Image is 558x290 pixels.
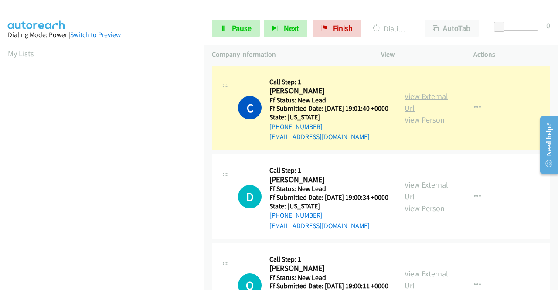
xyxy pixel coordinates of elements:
[212,20,260,37] a: Pause
[269,86,386,96] h2: [PERSON_NAME]
[269,104,388,113] h5: Ff Submitted Date: [DATE] 19:01:40 +0000
[238,96,262,119] h1: C
[425,20,479,37] button: AutoTab
[269,273,388,282] h5: Ff Status: New Lead
[8,48,34,58] a: My Lists
[405,180,448,201] a: View External Url
[269,96,388,105] h5: Ff Status: New Lead
[333,23,353,33] span: Finish
[269,175,386,185] h2: [PERSON_NAME]
[212,49,365,60] p: Company Information
[381,49,458,60] p: View
[405,91,448,113] a: View External Url
[313,20,361,37] a: Finish
[269,184,388,193] h5: Ff Status: New Lead
[238,185,262,208] div: The call is yet to be attempted
[269,255,388,264] h5: Call Step: 1
[533,110,558,180] iframe: Resource Center
[269,193,388,202] h5: Ff Submitted Date: [DATE] 19:00:34 +0000
[8,30,196,40] div: Dialing Mode: Power |
[269,78,388,86] h5: Call Step: 1
[70,31,121,39] a: Switch to Preview
[405,203,445,213] a: View Person
[269,123,323,131] a: [PHONE_NUMBER]
[238,185,262,208] h1: D
[546,20,550,31] div: 0
[405,115,445,125] a: View Person
[498,24,538,31] div: Delay between calls (in seconds)
[269,133,370,141] a: [EMAIL_ADDRESS][DOMAIN_NAME]
[264,20,307,37] button: Next
[232,23,252,33] span: Pause
[269,202,388,211] h5: State: [US_STATE]
[269,263,386,273] h2: [PERSON_NAME]
[269,166,388,175] h5: Call Step: 1
[269,222,370,230] a: [EMAIL_ADDRESS][DOMAIN_NAME]
[373,23,409,34] p: Dialing [PERSON_NAME]
[269,113,388,122] h5: State: [US_STATE]
[473,49,550,60] p: Actions
[284,23,299,33] span: Next
[269,211,323,219] a: [PHONE_NUMBER]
